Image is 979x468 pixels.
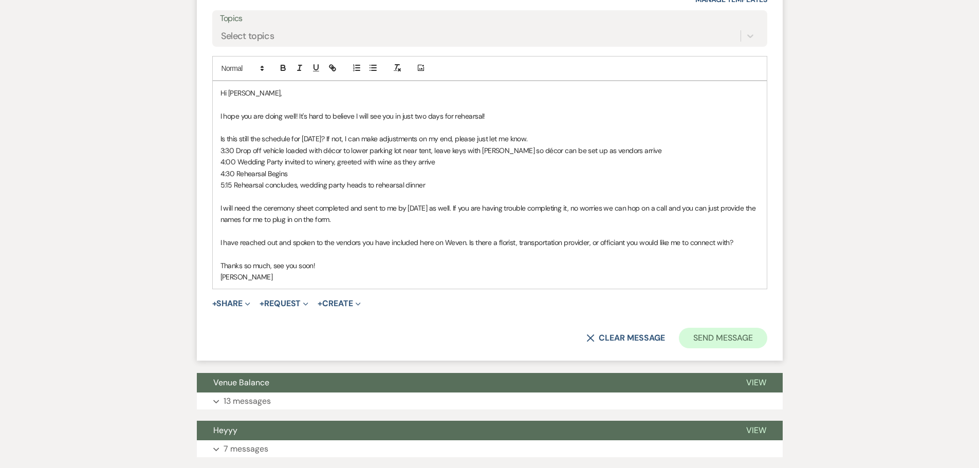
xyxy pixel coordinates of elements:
[220,271,759,283] p: [PERSON_NAME]
[220,133,759,144] p: Is this still the schedule for [DATE]? If not, I can make adjustments on my end, please just let ...
[197,421,730,440] button: Heyyy
[212,299,217,308] span: +
[224,395,271,408] p: 13 messages
[220,110,759,122] p: I hope you are doing well! It's hard to believe I will see you in just two days for rehearsal!
[197,440,783,458] button: 7 messages
[220,156,759,167] p: 4:00 Wedding Party invited to winery, greeted with wine as they arrive
[318,299,322,308] span: +
[260,299,264,308] span: +
[220,179,759,191] p: 5:15 Rehearsal concludes, wedding party heads to rehearsal dinner
[224,442,268,456] p: 7 messages
[220,11,760,26] label: Topics
[220,145,759,156] p: 3:30 Drop off vehicle loaded with décor to lower parking lot near tent, leave keys with [PERSON_N...
[213,425,237,436] span: Heyyy
[730,421,783,440] button: View
[220,260,759,271] p: Thanks so much, see you soon!
[746,377,766,388] span: View
[220,168,759,179] p: 4:30 Rehearsal Begins
[679,328,767,348] button: Send Message
[221,29,274,43] div: Select topics
[220,237,759,248] p: I have reached out and spoken to the vendors you have included here on Weven. Is there a florist,...
[586,334,664,342] button: Clear message
[220,202,759,226] p: I will need the ceremony sheet completed and sent to me by [DATE] as well. If you are having trou...
[260,299,308,308] button: Request
[197,373,730,392] button: Venue Balance
[730,373,783,392] button: View
[746,425,766,436] span: View
[318,299,360,308] button: Create
[213,377,269,388] span: Venue Balance
[197,392,783,410] button: 13 messages
[212,299,251,308] button: Share
[220,87,759,99] p: Hi [PERSON_NAME],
